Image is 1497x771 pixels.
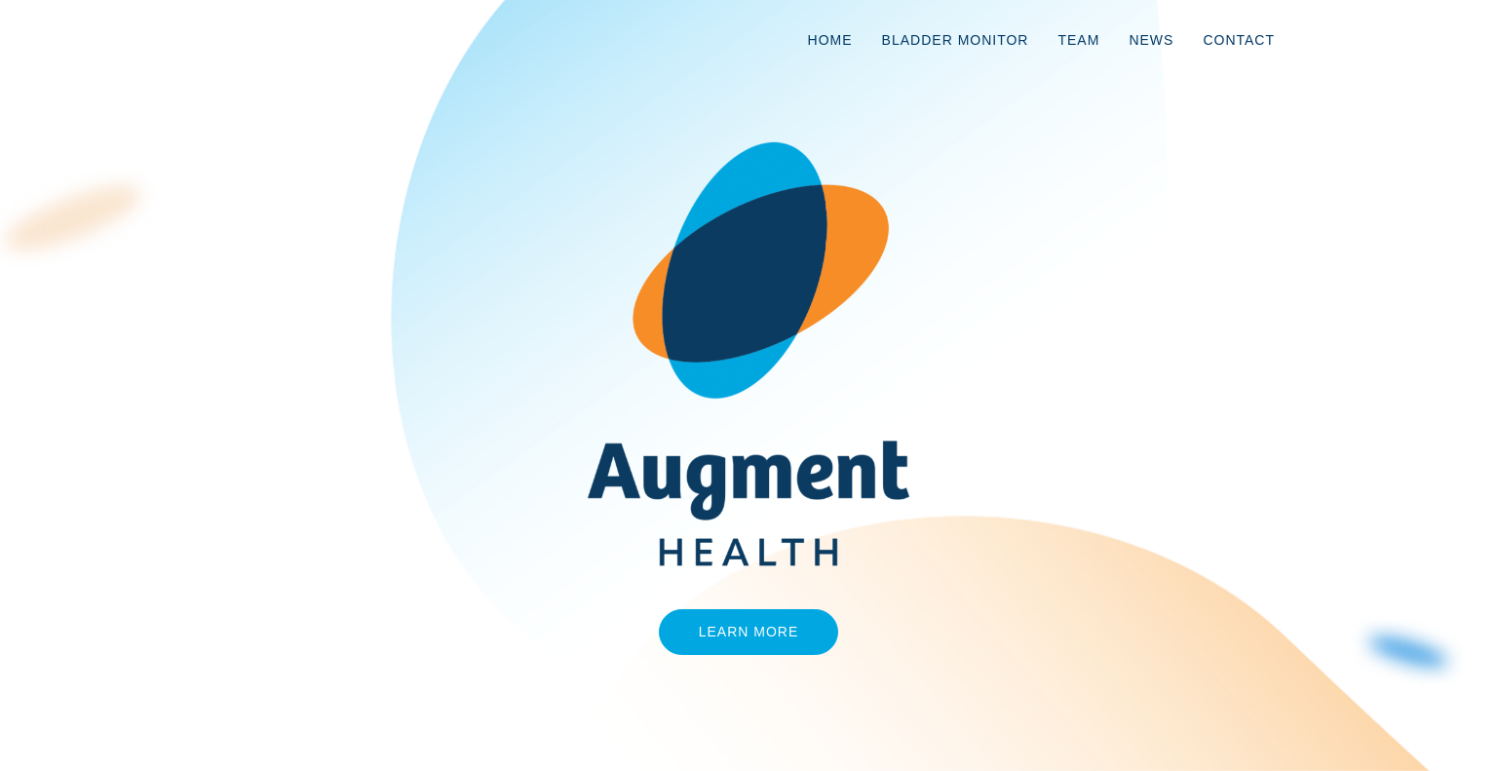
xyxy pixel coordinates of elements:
[867,8,1044,72] a: Bladder Monitor
[573,141,925,565] img: AugmentHealth_FullColor_Transparent.png
[1043,8,1114,72] a: Team
[208,32,286,52] img: logo
[659,609,839,655] a: Learn More
[1114,8,1188,72] a: News
[1188,8,1289,72] a: Contact
[793,8,867,72] a: Home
